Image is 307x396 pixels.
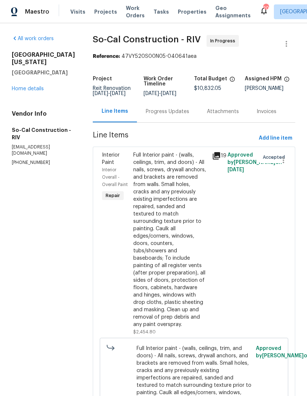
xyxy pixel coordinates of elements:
span: Interior Overall - Overall Paint [102,168,128,187]
div: Progress Updates [146,108,189,115]
span: Visits [70,8,85,15]
span: [DATE] [93,91,108,96]
span: - [144,91,176,96]
span: Maestro [25,8,49,15]
span: $2,454.80 [133,330,156,334]
span: The hpm assigned to this work order. [284,76,290,86]
span: Line Items [93,132,256,145]
span: The total cost of line items that have been proposed by Opendoor. This sum includes line items th... [229,76,235,86]
p: [EMAIL_ADDRESS][DOMAIN_NAME] [12,144,75,157]
span: - [93,91,126,96]
span: Repair [103,192,123,199]
span: $10,832.05 [194,86,221,91]
h5: Project [93,76,112,81]
span: [DATE] [161,91,176,96]
div: Attachments [207,108,239,115]
span: [DATE] [110,91,126,96]
span: Properties [178,8,207,15]
span: [DATE] [144,91,159,96]
div: Invoices [257,108,276,115]
h5: [GEOGRAPHIC_DATA] [12,69,75,76]
p: [PHONE_NUMBER] [12,160,75,166]
h5: Total Budget [194,76,227,81]
div: 20 [263,4,268,12]
h4: Vendor Info [12,110,75,118]
a: All work orders [12,36,54,41]
h2: [GEOGRAPHIC_DATA][US_STATE] [12,51,75,66]
span: Accepted [263,154,288,161]
a: Home details [12,86,44,91]
span: Projects [94,8,117,15]
button: Add line item [256,132,295,145]
span: So-Cal Construction - RIV [93,35,201,44]
div: Full Interior paint - (walls, ceilings, trim, and doors) - All nails, screws, drywall anchors, an... [133,151,207,328]
span: Add line item [259,134,292,143]
b: Reference: [93,54,120,59]
span: Tasks [153,9,169,14]
h5: Work Order Timeline [144,76,194,87]
div: 19 [212,151,223,160]
span: Interior Paint [102,153,120,165]
h5: Assigned HPM [245,76,282,81]
span: In Progress [210,37,238,45]
span: [DATE] [227,167,244,172]
div: Line Items [102,108,128,115]
span: Geo Assignments [215,4,251,19]
span: Work Orders [126,4,145,19]
div: 47VY520S00N05-040641aea [93,53,295,60]
div: [PERSON_NAME] [245,86,296,91]
span: Approved by [PERSON_NAME] on [227,153,282,172]
span: Reit Renovation [93,86,131,96]
h5: So-Cal Construction - RIV [12,126,75,141]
